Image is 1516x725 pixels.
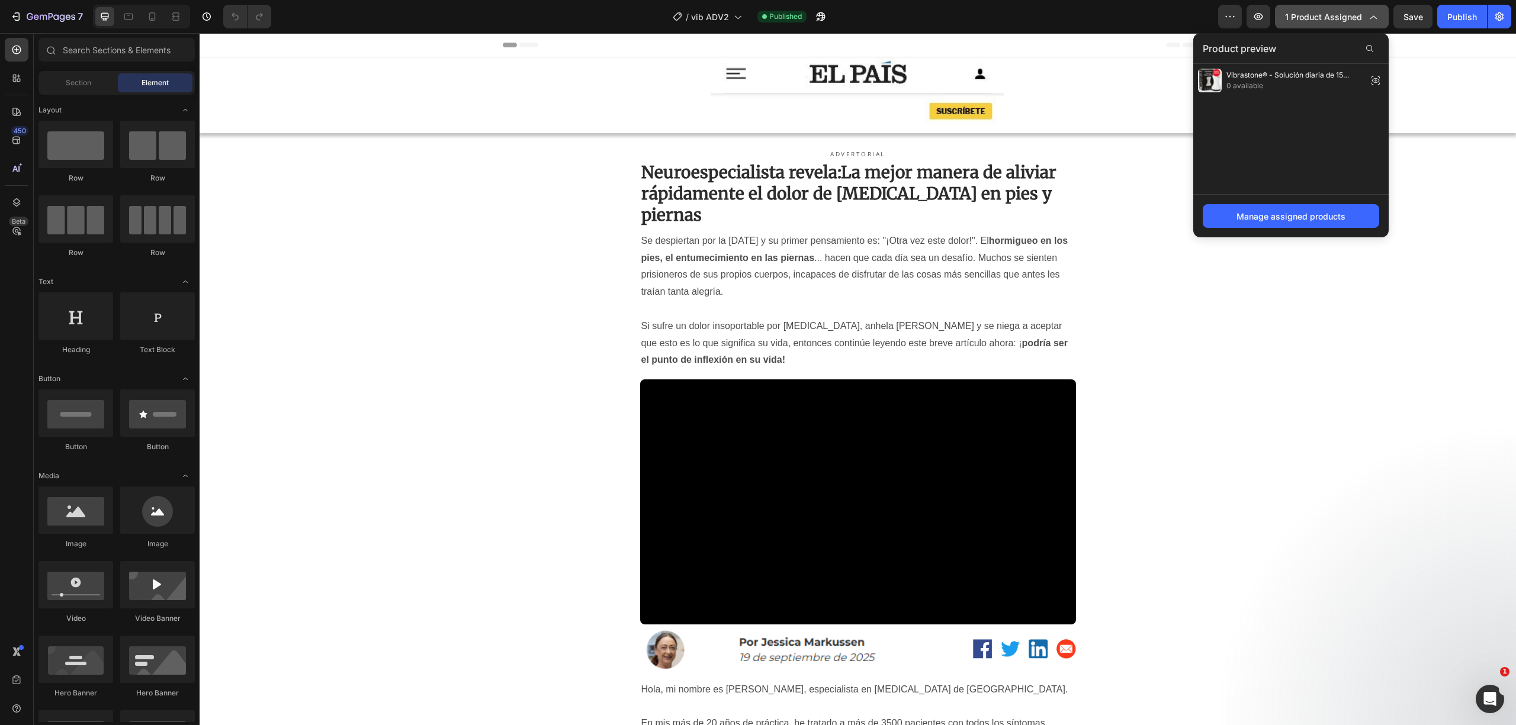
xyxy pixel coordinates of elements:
h2: ADVERTORIAL [441,114,876,127]
span: Element [142,78,169,88]
strong: hormigueo en los pies, el entumecimiento en las piernas [442,202,869,230]
div: Row [38,173,113,183]
div: Hero Banner [120,688,195,698]
span: Media [38,471,59,481]
span: 0 available [1226,80,1363,91]
div: Hero Banner [38,688,113,698]
button: Save [1393,5,1433,28]
img: gempages_577323134357602854-9dc97654-478f-4696-a31b-4e0bd4746599.webp [773,605,876,625]
button: Manage assigned products [1203,204,1379,228]
span: Published [769,11,802,22]
span: Text [38,276,53,287]
div: Undo/Redo [223,5,271,28]
div: Row [120,173,195,183]
span: vib ADV2 [691,11,729,23]
span: Product preview [1203,41,1276,56]
span: Toggle open [176,369,195,388]
div: Image [120,539,195,549]
h2: Neuroespecialista revela: [441,127,876,194]
div: Video [38,613,113,624]
img: preview-img [1198,69,1222,92]
p: Hola, mi nombre es [PERSON_NAME], especialista en [MEDICAL_DATA] de [GEOGRAPHIC_DATA]. [442,648,875,665]
div: Button [120,442,195,452]
span: Section [66,78,91,88]
button: Publish [1437,5,1487,28]
span: Layout [38,105,62,115]
img: gempages_577323134357602854-67bd9d0c-7ec2-434e-964f-09b627c8f4d2.png [441,591,749,639]
span: Button [38,373,60,384]
div: Heading [38,344,113,355]
div: Beta [9,217,28,226]
div: Row [38,247,113,258]
div: Manage assigned products [1236,210,1345,223]
p: Si sufre un dolor insoportable por [MEDICAL_DATA], anhela [PERSON_NAME] y se niega a aceptar que ... [442,285,875,336]
div: Row [120,247,195,258]
div: Video Banner [120,613,195,624]
video: Video [441,346,876,591]
span: / [686,11,689,23]
span: Toggle open [176,466,195,485]
button: 7 [5,5,88,28]
span: Save [1403,12,1423,22]
iframe: Design area [200,33,1516,725]
span: 1 [1500,667,1509,676]
div: Text Block [120,344,195,355]
iframe: Intercom live chat [1476,685,1504,713]
span: Toggle open [176,272,195,291]
input: Search Sections & Elements [38,38,195,62]
div: Button [38,442,113,452]
span: Toggle open [176,101,195,120]
span: Vibrastone® - Solución diaria de 15 minutos para un alivio duradero del dolor nervioso. [1226,70,1363,80]
div: Image [38,539,113,549]
strong: La mejor manera de aliviar rápidamente el dolor de [MEDICAL_DATA] en pies y piernas [442,128,857,193]
div: Publish [1447,11,1477,23]
span: 1 product assigned [1285,11,1362,23]
button: 1 product assigned [1275,5,1389,28]
p: 7 [78,9,83,24]
div: 450 [11,126,28,136]
p: Se despiertan por la [DATE] y su primer pensamiento es: "¡Otra vez este dolor!". El ... hacen que... [442,199,875,268]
